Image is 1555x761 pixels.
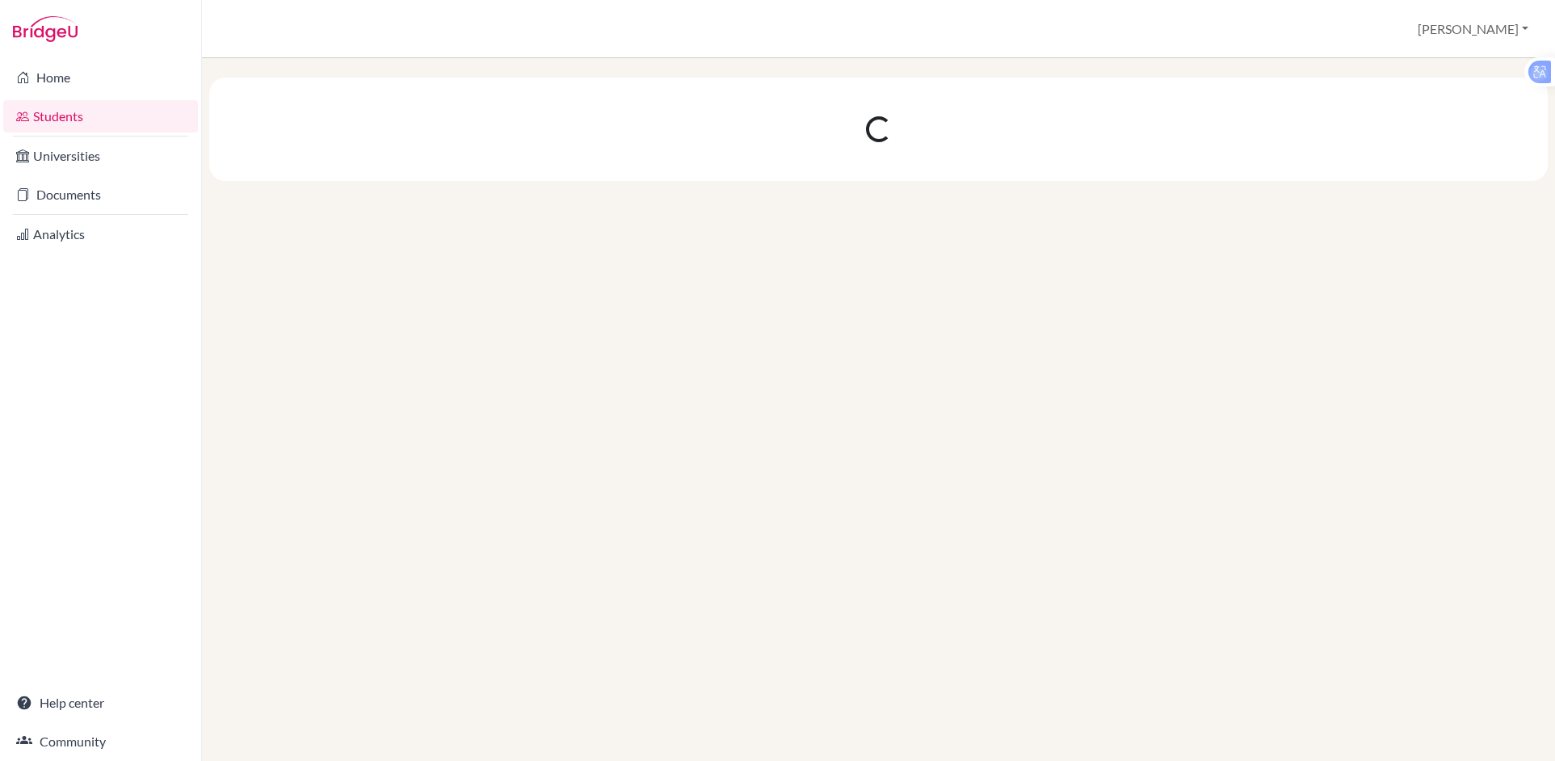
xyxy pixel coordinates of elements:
a: Analytics [3,218,198,250]
a: Universities [3,140,198,172]
img: Bridge-U [13,16,78,42]
a: Documents [3,179,198,211]
button: [PERSON_NAME] [1410,14,1536,44]
a: Help center [3,687,198,719]
a: Home [3,61,198,94]
a: Students [3,100,198,132]
a: Community [3,725,198,758]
